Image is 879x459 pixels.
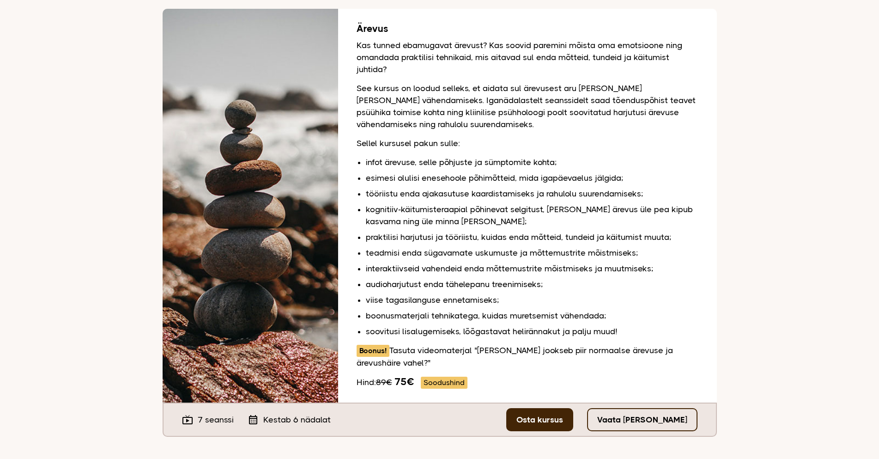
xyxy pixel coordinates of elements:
[366,278,698,290] li: audioharjutust enda tähelepanu treenimiseks;
[366,172,698,184] li: esimesi olulisi enesehoole põhimõtteid, mida igapäevaelus jälgida;
[182,414,193,425] i: live_tv
[248,414,259,425] i: calendar_month
[357,345,389,357] span: Boonus!
[366,188,698,200] li: tööriistu enda ajakasutuse kaardistamiseks ja rahulolu suurendamiseks;
[421,377,467,389] span: Soodushind
[163,9,338,403] img: Rannas teineteise peale hoolikalt laotud kivid, mis hoiavad tasakaalu
[587,408,697,431] a: Vaata [PERSON_NAME]
[366,325,698,337] li: soovitusi lisalugemiseks, lõõgastavat helirännakut ja palju muud!
[366,156,698,168] li: infot ärevuse, selle põhjuste ja sümptomite kohta;
[366,310,698,322] li: boonusmaterjali tehnikatega, kuidas muretsemist vähendada;
[366,231,698,243] li: praktilisi harjutusi ja tööriistu, kuidas enda mõtteid, tundeid ja käitumist muuta;
[376,378,392,387] span: 89€
[366,294,698,306] li: viise tagasilanguse ennetamiseks;
[357,344,698,369] p: Tasuta videomaterjal "[PERSON_NAME] jookseb piir normaalse ärevuse ja ärevushäire vahel?"
[366,203,698,227] li: kognitiiv-käitumisteraapial põhinevat selgitust, [PERSON_NAME] ärevus üle pea kipub kasvama ning ...
[366,247,698,259] li: teadmisi enda sügavamate uskumuste ja mõttemustrite mõistmiseks;
[248,414,331,426] div: Kestab 6 nädalat
[357,137,698,149] p: Sellel kursusel pakun sulle:
[506,408,573,431] a: Osta kursus
[182,414,234,426] div: 7 seanssi
[394,376,414,387] b: 75€
[357,39,698,75] p: Kas tunned ebamugavat ärevust? Kas soovid paremini mõista oma emotsioone ning omandada praktilisi...
[357,82,698,130] p: See kursus on loodud selleks, et aidata sul ärevusest aru [PERSON_NAME] [PERSON_NAME] vähendamise...
[357,376,698,389] div: Hind:
[366,263,698,275] li: interaktiivseid vahendeid enda mõttemustrite mõistmiseks ja muutmiseks;
[357,23,698,35] h2: Ärevus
